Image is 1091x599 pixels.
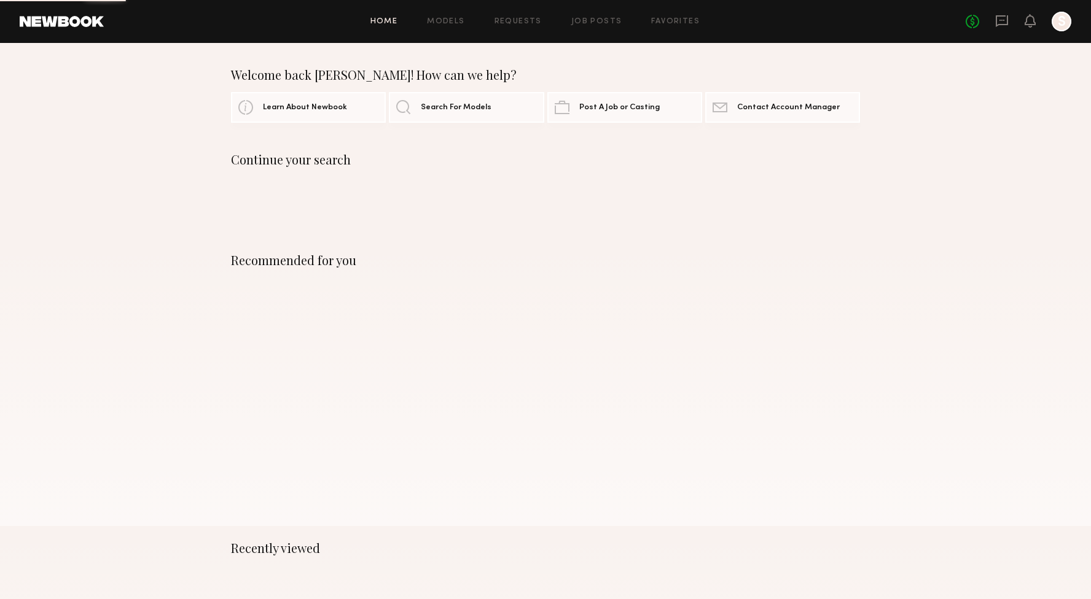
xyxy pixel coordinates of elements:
[389,92,544,123] a: Search For Models
[705,92,860,123] a: Contact Account Manager
[651,18,700,26] a: Favorites
[370,18,398,26] a: Home
[421,104,491,112] span: Search For Models
[231,541,860,555] div: Recently viewed
[231,253,860,268] div: Recommended for you
[231,92,386,123] a: Learn About Newbook
[427,18,464,26] a: Models
[495,18,542,26] a: Requests
[571,18,622,26] a: Job Posts
[547,92,702,123] a: Post A Job or Casting
[263,104,347,112] span: Learn About Newbook
[1052,12,1071,31] a: S
[579,104,660,112] span: Post A Job or Casting
[737,104,840,112] span: Contact Account Manager
[231,152,860,167] div: Continue your search
[231,68,860,82] div: Welcome back [PERSON_NAME]! How can we help?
